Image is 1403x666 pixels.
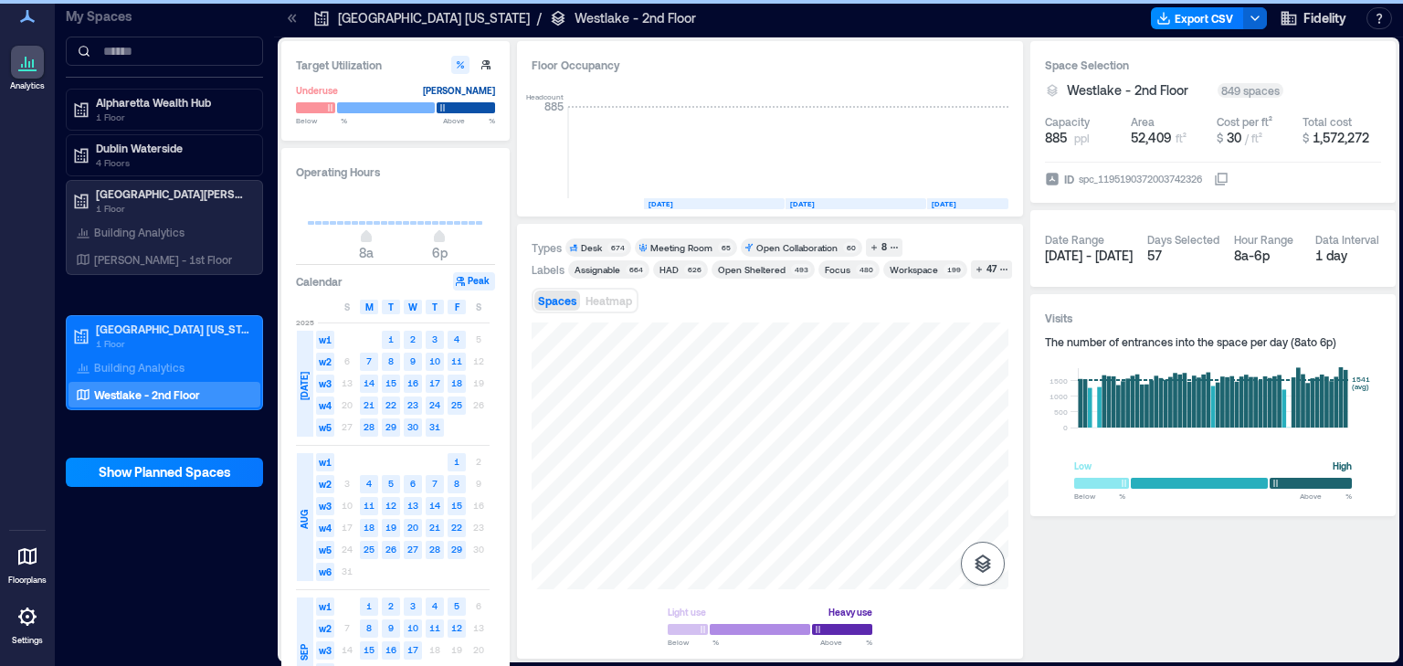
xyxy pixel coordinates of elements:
[429,355,440,366] text: 10
[1131,114,1155,129] div: Area
[410,600,416,611] text: 3
[432,478,438,489] text: 7
[385,399,396,410] text: 22
[454,456,459,467] text: 1
[790,199,815,208] text: [DATE]
[1067,81,1188,100] span: Westlake - 2nd Floor
[1067,81,1210,100] button: Westlake - 2nd Floor
[408,300,417,314] span: W
[451,399,462,410] text: 25
[12,635,43,646] p: Settings
[366,622,372,633] text: 8
[718,242,733,253] div: 65
[96,336,249,351] p: 1 Floor
[538,294,576,307] span: Spaces
[1131,130,1172,145] span: 52,409
[316,396,334,415] span: w4
[932,199,956,208] text: [DATE]
[1234,247,1301,265] div: 8a - 6p
[385,522,396,533] text: 19
[96,141,249,155] p: Dublin Waterside
[879,239,890,256] div: 8
[407,644,418,655] text: 17
[1274,4,1352,33] button: Fidelity
[296,81,338,100] div: Underuse
[388,333,394,344] text: 1
[443,115,495,126] span: Above %
[364,399,374,410] text: 21
[385,544,396,555] text: 26
[890,263,938,276] div: Workspace
[316,597,334,616] span: w1
[316,641,334,660] span: w3
[385,421,396,432] text: 29
[476,300,481,314] span: S
[316,497,334,515] span: w3
[429,522,440,533] text: 21
[297,372,311,400] span: [DATE]
[1045,129,1067,147] span: 885
[407,500,418,511] text: 13
[96,155,249,170] p: 4 Floors
[385,377,396,388] text: 15
[296,56,495,74] h3: Target Utilization
[1315,247,1382,265] div: 1 day
[684,264,704,275] div: 626
[423,81,495,100] div: [PERSON_NAME]
[364,644,374,655] text: 15
[537,9,542,27] p: /
[316,519,334,537] span: w4
[407,421,418,432] text: 30
[8,575,47,586] p: Floorplans
[1218,83,1283,98] div: 849 spaces
[366,478,372,489] text: 4
[607,242,628,253] div: 674
[668,603,706,621] div: Light use
[388,300,394,314] span: T
[388,622,394,633] text: 9
[1315,232,1379,247] div: Data Interval
[5,40,50,97] a: Analytics
[407,377,418,388] text: 16
[94,387,200,402] p: Westlake - 2nd Floor
[1245,132,1262,144] span: / ft²
[316,375,334,393] span: w3
[316,541,334,559] span: w5
[432,600,438,611] text: 4
[1045,56,1381,74] h3: Space Selection
[1050,376,1068,386] tspan: 1500
[296,163,495,181] h3: Operating Hours
[984,261,999,278] div: 47
[96,322,249,336] p: [GEOGRAPHIC_DATA] [US_STATE]
[791,264,811,275] div: 493
[534,291,580,311] button: Spaces
[451,377,462,388] text: 18
[1176,132,1187,144] span: ft²
[1054,407,1068,417] tspan: 500
[388,355,394,366] text: 8
[66,7,263,26] p: My Spaces
[364,377,374,388] text: 14
[1045,114,1090,129] div: Capacity
[650,241,712,254] div: Meeting Room
[1313,130,1369,145] span: 1,572,272
[1074,131,1090,145] span: ppl
[66,458,263,487] button: Show Planned Spaces
[451,544,462,555] text: 29
[429,399,440,410] text: 24
[451,522,462,533] text: 22
[454,333,459,344] text: 4
[1217,114,1272,129] div: Cost per ft²
[407,522,418,533] text: 20
[575,9,696,27] p: Westlake - 2nd Floor
[432,333,438,344] text: 3
[10,80,45,91] p: Analytics
[429,377,440,388] text: 17
[96,110,249,124] p: 1 Floor
[364,544,374,555] text: 25
[856,264,876,275] div: 480
[1214,172,1229,186] button: IDspc_1195190372003742326
[344,300,350,314] span: S
[364,522,374,533] text: 18
[1045,309,1381,327] h3: Visits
